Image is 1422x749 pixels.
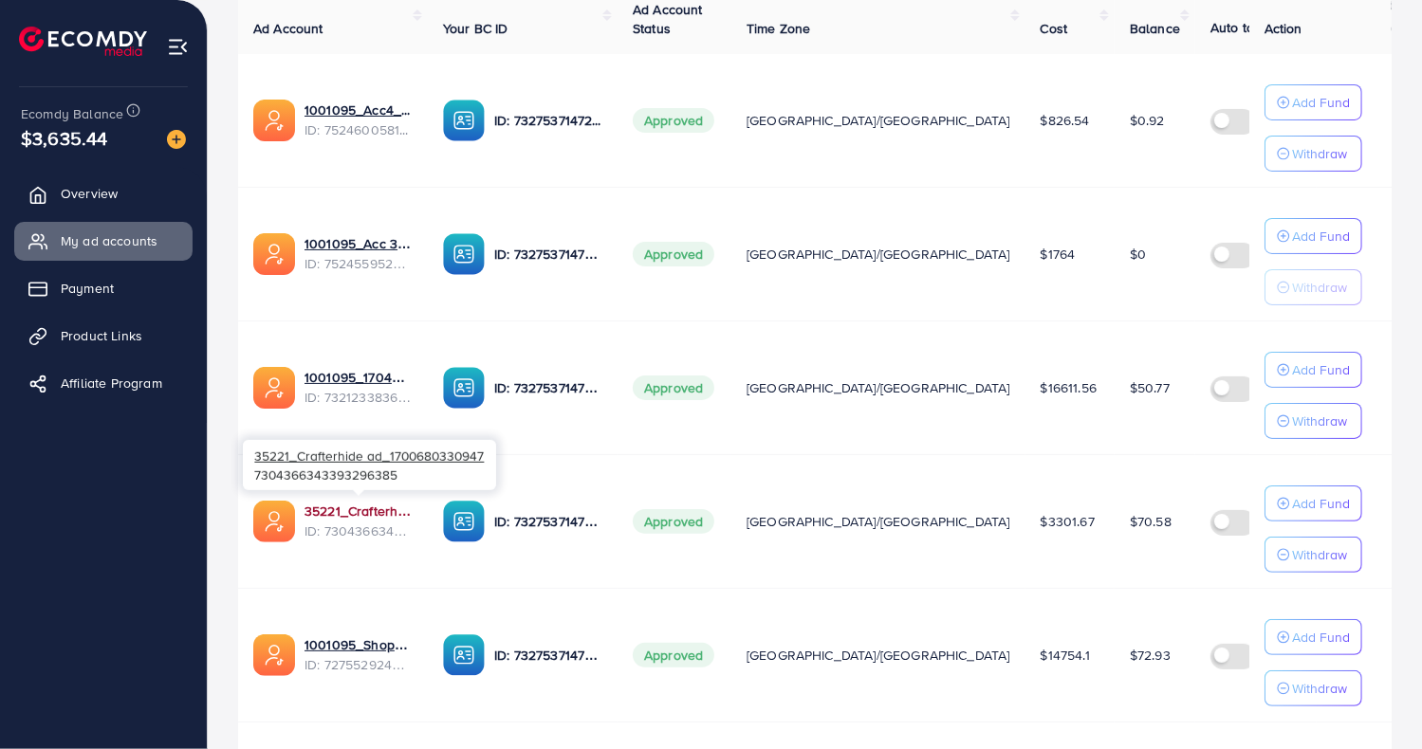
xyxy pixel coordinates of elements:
button: Withdraw [1265,537,1362,573]
button: Add Fund [1265,84,1362,120]
span: [GEOGRAPHIC_DATA]/[GEOGRAPHIC_DATA] [747,111,1010,130]
span: $3301.67 [1041,512,1095,531]
span: $0.92 [1130,111,1165,130]
p: ID: 7327537147282571265 [494,644,602,667]
span: Action [1265,19,1302,38]
img: ic-ads-acc.e4c84228.svg [253,233,295,275]
p: Withdraw [1292,142,1347,165]
span: ID: 7275529244510306305 [305,655,413,674]
p: Withdraw [1292,276,1347,299]
img: ic-ads-acc.e4c84228.svg [253,100,295,141]
p: Add Fund [1292,492,1350,515]
p: Add Fund [1292,626,1350,649]
img: ic-ba-acc.ded83a64.svg [443,634,485,676]
img: ic-ba-acc.ded83a64.svg [443,233,485,275]
img: menu [167,36,189,58]
img: logo [19,27,147,56]
span: Approved [633,509,714,534]
span: Approved [633,242,714,266]
p: Add Fund [1292,358,1350,381]
button: Withdraw [1265,670,1362,706]
span: ID: 7524600581361696769 [305,120,413,139]
p: Auto top-up [1210,16,1282,39]
img: ic-ads-acc.e4c84228.svg [253,634,295,676]
p: Withdraw [1292,543,1347,566]
span: Ecomdy Balance [21,104,123,123]
button: Add Fund [1265,619,1362,655]
iframe: Chat [1341,664,1408,735]
div: <span class='underline'>1001095_Acc4_1751957612300</span></br>7524600581361696769 [305,100,413,139]
span: Affiliate Program [61,374,162,393]
span: $16611.56 [1041,378,1097,397]
span: Overview [61,184,118,203]
p: Withdraw [1292,410,1347,432]
a: 1001095_Shopping Center [305,635,413,654]
span: $3,635.44 [21,124,107,152]
button: Withdraw [1265,136,1362,172]
p: Add Fund [1292,91,1350,114]
button: Add Fund [1265,485,1362,521]
a: 35221_Crafterhide ad_1700680330947 [305,502,413,521]
span: $0 [1130,245,1146,264]
div: <span class='underline'>1001095_Shopping Center</span></br>7275529244510306305 [305,635,413,674]
a: Affiliate Program [14,364,193,402]
img: ic-ads-acc.e4c84228.svg [253,367,295,409]
button: Add Fund [1265,352,1362,388]
span: Time Zone [747,19,810,38]
p: Add Fund [1292,225,1350,247]
span: $826.54 [1041,111,1090,130]
span: Ad Account [253,19,323,38]
a: Payment [14,269,193,307]
a: 1001095_1704607619722 [305,368,413,387]
a: 1001095_Acc4_1751957612300 [305,100,413,119]
span: [GEOGRAPHIC_DATA]/[GEOGRAPHIC_DATA] [747,378,1010,397]
span: Approved [633,375,714,400]
img: ic-ba-acc.ded83a64.svg [443,100,485,141]
button: Withdraw [1265,269,1362,305]
span: ID: 7524559526306070535 [305,254,413,273]
span: My ad accounts [61,231,157,250]
p: ID: 7327537147282571265 [494,243,602,265]
span: $72.93 [1130,646,1171,665]
div: <span class='underline'>1001095_1704607619722</span></br>7321233836078252033 [305,368,413,407]
img: ic-ba-acc.ded83a64.svg [443,367,485,409]
span: Cost [1041,19,1068,38]
span: 35221_Crafterhide ad_1700680330947 [254,447,484,465]
p: ID: 7327537147282571265 [494,510,602,533]
a: 1001095_Acc 3_1751948238983 [305,234,413,253]
span: $1764 [1041,245,1076,264]
span: [GEOGRAPHIC_DATA]/[GEOGRAPHIC_DATA] [747,245,1010,264]
span: ID: 7321233836078252033 [305,388,413,407]
span: Balance [1130,19,1180,38]
button: Add Fund [1265,218,1362,254]
div: 7304366343393296385 [243,440,496,490]
a: Product Links [14,317,193,355]
span: Product Links [61,326,142,345]
span: $14754.1 [1041,646,1090,665]
img: ic-ba-acc.ded83a64.svg [443,501,485,542]
span: Your BC ID [443,19,508,38]
a: My ad accounts [14,222,193,260]
button: Withdraw [1265,403,1362,439]
img: image [167,130,186,149]
p: ID: 7327537147282571265 [494,109,602,132]
p: Withdraw [1292,677,1347,700]
img: ic-ads-acc.e4c84228.svg [253,501,295,542]
div: <span class='underline'>1001095_Acc 3_1751948238983</span></br>7524559526306070535 [305,234,413,273]
span: Approved [633,643,714,667]
p: ID: 7327537147282571265 [494,376,602,399]
span: Approved [633,108,714,133]
span: $50.77 [1130,378,1170,397]
span: Payment [61,279,114,298]
span: $70.58 [1130,512,1172,531]
span: [GEOGRAPHIC_DATA]/[GEOGRAPHIC_DATA] [747,512,1010,531]
span: ID: 7304366343393296385 [305,521,413,540]
a: Overview [14,174,193,212]
span: [GEOGRAPHIC_DATA]/[GEOGRAPHIC_DATA] [747,646,1010,665]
